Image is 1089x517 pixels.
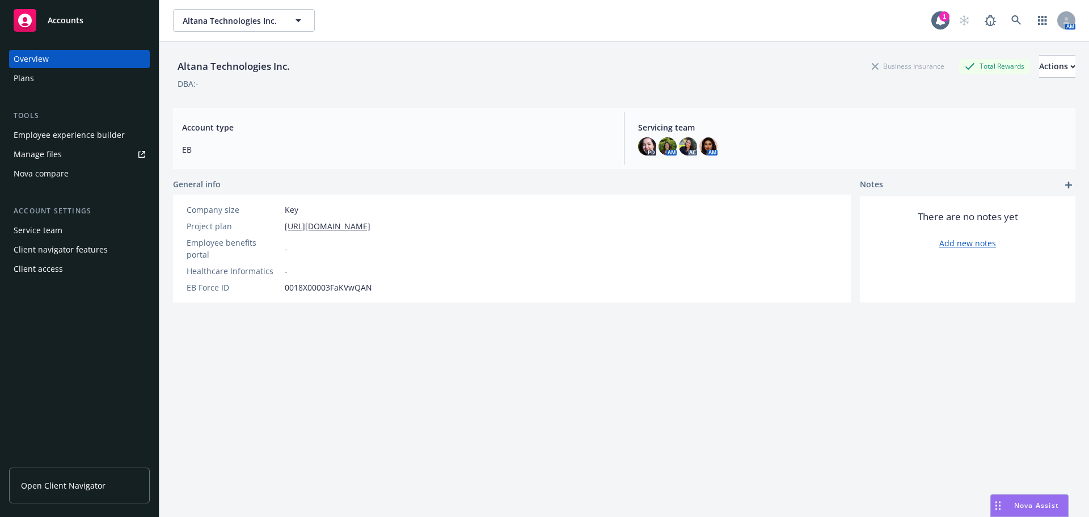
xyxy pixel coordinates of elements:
[187,281,280,293] div: EB Force ID
[14,221,62,239] div: Service team
[187,265,280,277] div: Healthcare Informatics
[939,11,949,22] div: 1
[9,5,150,36] a: Accounts
[9,260,150,278] a: Client access
[21,480,105,491] span: Open Client Navigator
[1005,9,1028,32] a: Search
[1039,56,1075,77] div: Actions
[285,265,288,277] span: -
[9,50,150,68] a: Overview
[939,237,996,249] a: Add new notes
[1014,501,1059,510] span: Nova Assist
[285,204,298,216] span: Key
[959,59,1030,73] div: Total Rewards
[990,494,1069,517] button: Nova Assist
[659,137,677,155] img: photo
[679,137,697,155] img: photo
[187,204,280,216] div: Company size
[918,210,1018,224] span: There are no notes yet
[953,9,976,32] a: Start snowing
[9,126,150,144] a: Employee experience builder
[182,121,610,133] span: Account type
[9,221,150,239] a: Service team
[9,145,150,163] a: Manage files
[9,241,150,259] a: Client navigator features
[860,178,883,192] span: Notes
[14,260,63,278] div: Client access
[14,126,125,144] div: Employee experience builder
[9,165,150,183] a: Nova compare
[285,281,372,293] span: 0018X00003FaKVwQAN
[638,121,1066,133] span: Servicing team
[979,9,1002,32] a: Report a Bug
[9,205,150,217] div: Account settings
[14,241,108,259] div: Client navigator features
[1039,55,1075,78] button: Actions
[638,137,656,155] img: photo
[183,15,281,27] span: Altana Technologies Inc.
[1031,9,1054,32] a: Switch app
[9,69,150,87] a: Plans
[14,69,34,87] div: Plans
[187,237,280,260] div: Employee benefits portal
[14,50,49,68] div: Overview
[14,165,69,183] div: Nova compare
[14,145,62,163] div: Manage files
[48,16,83,25] span: Accounts
[173,9,315,32] button: Altana Technologies Inc.
[285,243,288,255] span: -
[182,144,610,155] span: EB
[178,78,199,90] div: DBA: -
[9,110,150,121] div: Tools
[187,220,280,232] div: Project plan
[173,178,221,190] span: General info
[1062,178,1075,192] a: add
[699,137,717,155] img: photo
[285,220,370,232] a: [URL][DOMAIN_NAME]
[866,59,950,73] div: Business Insurance
[173,59,294,74] div: Altana Technologies Inc.
[991,495,1005,516] div: Drag to move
